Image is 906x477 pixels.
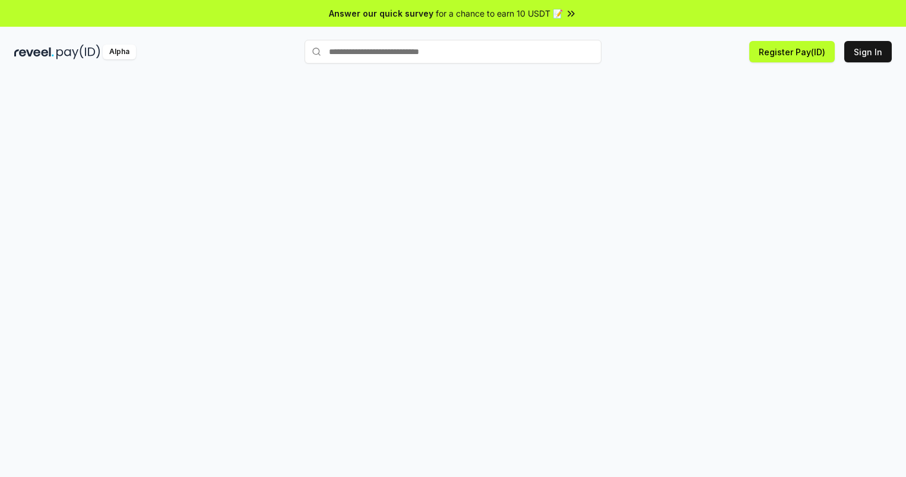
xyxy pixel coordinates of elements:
[844,41,892,62] button: Sign In
[103,45,136,59] div: Alpha
[56,45,100,59] img: pay_id
[749,41,835,62] button: Register Pay(ID)
[329,7,433,20] span: Answer our quick survey
[436,7,563,20] span: for a chance to earn 10 USDT 📝
[14,45,54,59] img: reveel_dark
